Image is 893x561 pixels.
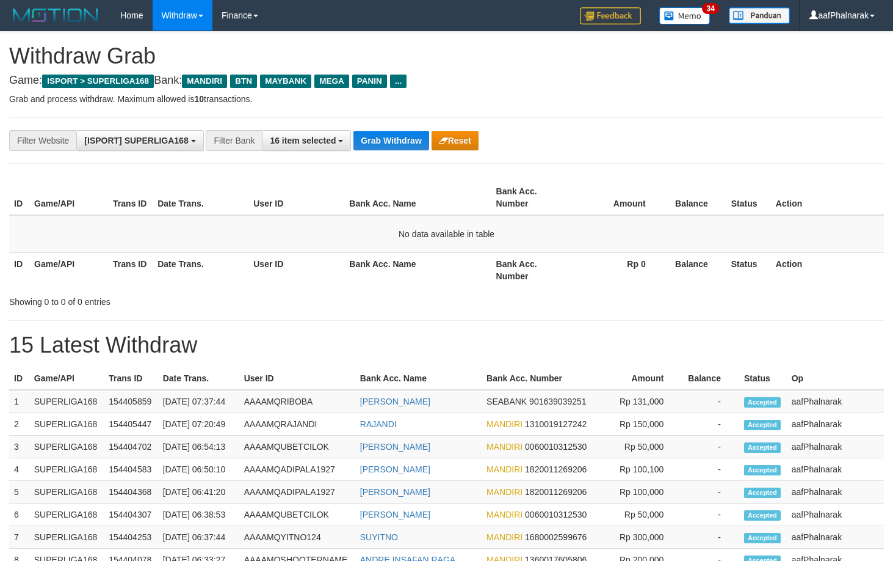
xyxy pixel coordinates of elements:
[270,136,336,145] span: 16 item selected
[787,413,884,436] td: aafPhalnarak
[9,130,76,151] div: Filter Website
[360,419,397,429] a: RAJANDI
[599,367,682,390] th: Amount
[158,504,239,526] td: [DATE] 06:38:53
[158,458,239,481] td: [DATE] 06:50:10
[158,526,239,549] td: [DATE] 06:37:44
[29,180,108,215] th: Game/API
[664,180,726,215] th: Balance
[9,367,29,390] th: ID
[525,532,587,542] span: Copy 1680002599676 to clipboard
[42,75,154,88] span: ISPORT > SUPERLIGA168
[682,526,739,549] td: -
[570,252,664,287] th: Rp 0
[194,94,204,104] strong: 10
[29,526,104,549] td: SUPERLIGA168
[739,367,787,390] th: Status
[360,442,430,452] a: [PERSON_NAME]
[726,252,771,287] th: Status
[158,436,239,458] td: [DATE] 06:54:13
[486,532,522,542] span: MANDIRI
[9,458,29,481] td: 4
[239,481,355,504] td: AAAAMQADIPALA1927
[29,436,104,458] td: SUPERLIGA168
[682,367,739,390] th: Balance
[352,75,387,88] span: PANIN
[239,390,355,413] td: AAAAMQRIBOBA
[682,436,739,458] td: -
[787,481,884,504] td: aafPhalnarak
[729,7,790,24] img: panduan.png
[29,413,104,436] td: SUPERLIGA168
[486,510,522,519] span: MANDIRI
[158,413,239,436] td: [DATE] 07:20:49
[104,458,158,481] td: 154404583
[29,367,104,390] th: Game/API
[360,487,430,497] a: [PERSON_NAME]
[230,75,257,88] span: BTN
[486,397,527,406] span: SEABANK
[432,131,479,150] button: Reset
[239,526,355,549] td: AAAAMQYITNO124
[486,419,522,429] span: MANDIRI
[682,504,739,526] td: -
[682,390,739,413] td: -
[390,75,407,88] span: ...
[525,464,587,474] span: Copy 1820011269206 to clipboard
[104,504,158,526] td: 154404307
[104,436,158,458] td: 154404702
[262,130,351,151] button: 16 item selected
[744,397,781,408] span: Accepted
[9,504,29,526] td: 6
[360,464,430,474] a: [PERSON_NAME]
[599,436,682,458] td: Rp 50,000
[360,510,430,519] a: [PERSON_NAME]
[104,390,158,413] td: 154405859
[744,442,781,453] span: Accepted
[239,458,355,481] td: AAAAMQADIPALA1927
[29,458,104,481] td: SUPERLIGA168
[239,367,355,390] th: User ID
[771,252,884,287] th: Action
[486,487,522,497] span: MANDIRI
[108,180,153,215] th: Trans ID
[104,413,158,436] td: 154405447
[104,481,158,504] td: 154404368
[76,130,203,151] button: [ISPORT] SUPERLIGA168
[29,504,104,526] td: SUPERLIGA168
[599,504,682,526] td: Rp 50,000
[182,75,227,88] span: MANDIRI
[360,532,398,542] a: SUYITNO
[260,75,311,88] span: MAYBANK
[9,333,884,358] h1: 15 Latest Withdraw
[771,180,884,215] th: Action
[158,390,239,413] td: [DATE] 07:37:44
[104,367,158,390] th: Trans ID
[344,180,491,215] th: Bank Acc. Name
[525,442,587,452] span: Copy 0060010312530 to clipboard
[9,526,29,549] td: 7
[682,481,739,504] td: -
[9,291,363,308] div: Showing 0 to 0 of 0 entries
[9,390,29,413] td: 1
[248,252,344,287] th: User ID
[9,413,29,436] td: 2
[153,180,248,215] th: Date Trans.
[29,481,104,504] td: SUPERLIGA168
[659,7,710,24] img: Button%20Memo.svg
[486,442,522,452] span: MANDIRI
[491,180,570,215] th: Bank Acc. Number
[599,526,682,549] td: Rp 300,000
[525,510,587,519] span: Copy 0060010312530 to clipboard
[9,6,102,24] img: MOTION_logo.png
[744,488,781,498] span: Accepted
[108,252,153,287] th: Trans ID
[787,458,884,481] td: aafPhalnarak
[599,481,682,504] td: Rp 100,000
[787,367,884,390] th: Op
[84,136,188,145] span: [ISPORT] SUPERLIGA168
[525,419,587,429] span: Copy 1310019127242 to clipboard
[29,252,108,287] th: Game/API
[239,436,355,458] td: AAAAMQUBETCILOK
[787,436,884,458] td: aafPhalnarak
